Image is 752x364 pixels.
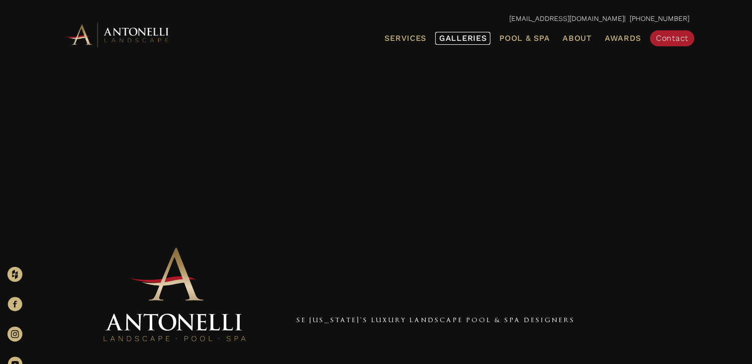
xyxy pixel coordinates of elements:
[7,267,22,282] img: Houzz
[63,21,172,48] img: Antonelli Horizontal Logo
[435,32,490,45] a: Galleries
[439,33,486,43] span: Galleries
[495,32,554,45] a: Pool & Spa
[499,33,550,43] span: Pool & Spa
[601,32,645,45] a: Awards
[63,12,689,25] p: | [PHONE_NUMBER]
[563,34,592,42] span: About
[650,30,694,46] a: Contact
[384,34,426,42] span: Services
[296,316,575,324] a: SE [US_STATE]'s Luxury Landscape Pool & Spa Designers
[559,32,596,45] a: About
[380,32,430,45] a: Services
[605,33,641,43] span: Awards
[656,33,688,43] span: Contact
[509,14,624,22] a: [EMAIL_ADDRESS][DOMAIN_NAME]
[100,243,249,347] img: Antonelli Stacked Logo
